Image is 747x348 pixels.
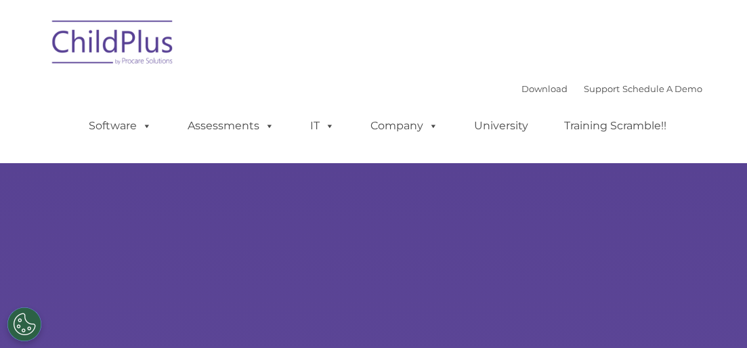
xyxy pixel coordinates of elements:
[584,83,620,94] a: Support
[357,112,452,139] a: Company
[622,83,702,94] a: Schedule A Demo
[461,112,542,139] a: University
[174,112,288,139] a: Assessments
[521,83,702,94] font: |
[7,307,41,341] button: Cookies Settings
[75,112,165,139] a: Software
[551,112,680,139] a: Training Scramble!!
[297,112,348,139] a: IT
[521,83,568,94] a: Download
[45,11,181,79] img: ChildPlus by Procare Solutions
